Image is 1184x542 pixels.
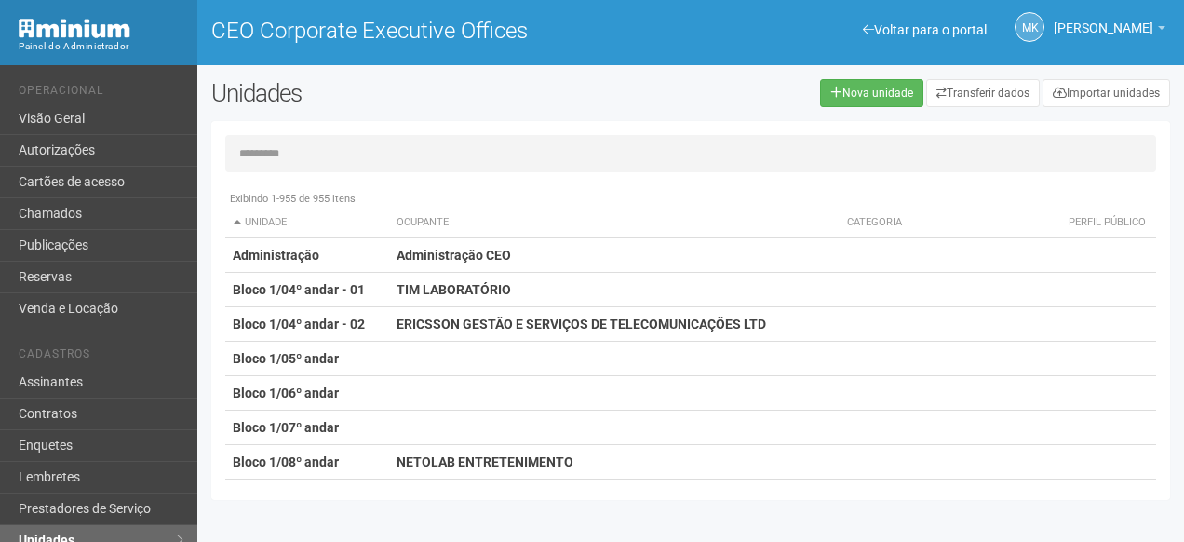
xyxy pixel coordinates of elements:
[1015,12,1044,42] a: MK
[820,79,923,107] a: Nova unidade
[233,248,319,263] strong: Administração
[225,208,389,238] th: Unidade: activate to sort column descending
[233,282,365,297] strong: Bloco 1/04º andar - 01
[1043,79,1170,107] a: Importar unidades
[389,208,840,238] th: Ocupante: activate to sort column ascending
[233,351,339,366] strong: Bloco 1/05º andar
[19,84,183,103] li: Operacional
[926,79,1040,107] a: Transferir dados
[397,282,511,297] strong: TIM LABORATÓRIO
[225,191,1156,208] div: Exibindo 1-955 de 955 itens
[19,19,130,38] img: Minium
[233,317,365,332] strong: Bloco 1/04º andar - 02
[211,79,595,107] h2: Unidades
[233,386,339,400] strong: Bloco 1/06º andar
[211,19,677,43] h1: CEO Corporate Executive Offices
[840,208,1058,238] th: Categoria: activate to sort column ascending
[397,454,573,469] strong: NETOLAB ENTRETENIMENTO
[233,454,339,469] strong: Bloco 1/08º andar
[1054,23,1165,38] a: [PERSON_NAME]
[863,22,987,37] a: Voltar para o portal
[233,420,339,435] strong: Bloco 1/07º andar
[397,248,511,263] strong: Administração CEO
[19,347,183,367] li: Cadastros
[19,38,183,55] div: Painel do Administrador
[1054,3,1153,35] span: Marcela Kunz
[1058,208,1156,238] th: Perfil público: activate to sort column ascending
[397,317,766,332] strong: ERICSSON GESTÃO E SERVIÇOS DE TELECOMUNICAÇÕES LTD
